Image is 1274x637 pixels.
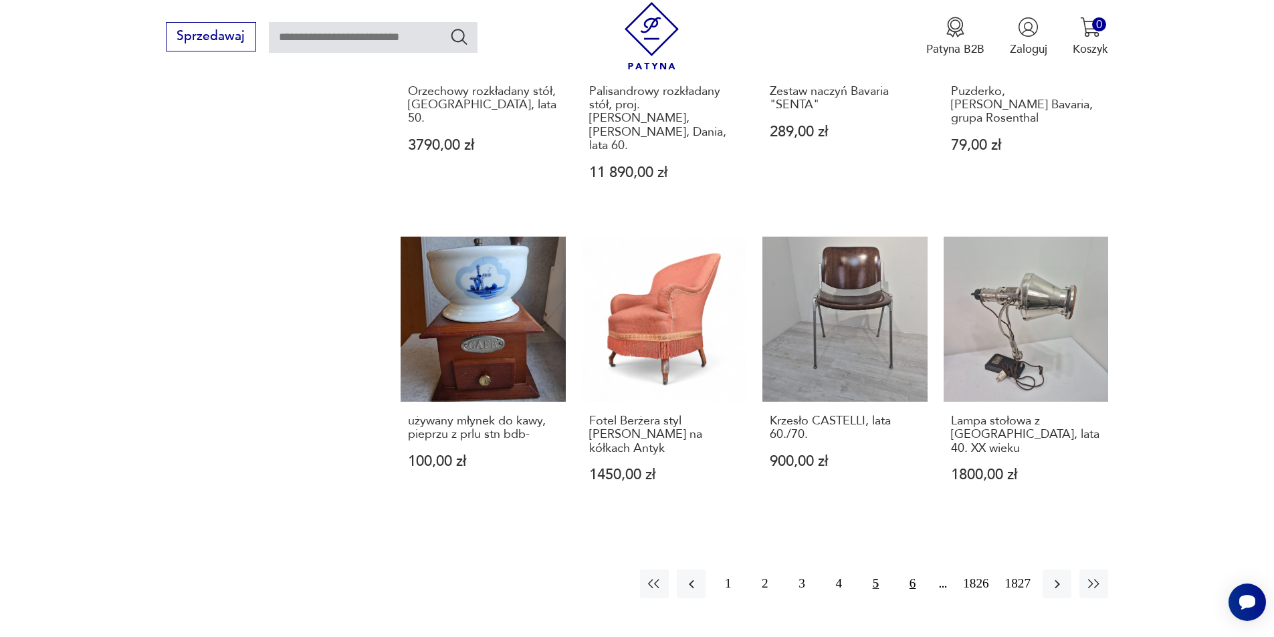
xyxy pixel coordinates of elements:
[589,85,740,153] h3: Palisandrowy rozkładany stół, proj. [PERSON_NAME], [PERSON_NAME], Dania, lata 60.
[714,569,742,598] button: 1
[770,125,920,139] p: 289,00 zł
[408,414,558,442] h3: używany młynek do kawy, pieprzu z prlu stn bdb-
[1073,41,1108,57] p: Koszyk
[166,22,256,51] button: Sprzedawaj
[951,468,1101,482] p: 1800,00 zł
[408,455,558,469] p: 100,00 zł
[408,138,558,152] p: 3790,00 zł
[898,569,927,598] button: 6
[449,27,469,46] button: Szukaj
[926,17,984,57] a: Ikona medaluPatyna B2B
[582,237,747,513] a: Fotel Berżera styl Ludwikowski na kółkach AntykFotel Berżera styl [PERSON_NAME] na kółkach Antyk1...
[861,569,890,598] button: 5
[1001,569,1035,598] button: 1827
[1010,17,1047,57] button: Zaloguj
[770,85,920,112] h3: Zestaw naczyń Bavaria "SENTA"
[750,569,779,598] button: 2
[951,138,1101,152] p: 79,00 zł
[951,414,1101,455] h3: Lampa stołowa z [GEOGRAPHIC_DATA], lata 40. XX wieku
[408,85,558,126] h3: Orzechowy rozkładany stół, [GEOGRAPHIC_DATA], lata 50.
[825,569,853,598] button: 4
[589,414,740,455] h3: Fotel Berżera styl [PERSON_NAME] na kółkach Antyk
[1092,17,1106,31] div: 0
[951,85,1101,126] h3: Puzderko, [PERSON_NAME] Bavaria, grupa Rosenthal
[618,2,685,70] img: Patyna - sklep z meblami i dekoracjami vintage
[945,17,966,37] img: Ikona medalu
[166,32,256,43] a: Sprzedawaj
[401,237,566,513] a: używany młynek do kawy, pieprzu z prlu stn bdb-używany młynek do kawy, pieprzu z prlu stn bdb-100...
[1018,17,1039,37] img: Ikonka użytkownika
[589,166,740,180] p: 11 890,00 zł
[770,455,920,469] p: 900,00 zł
[1073,17,1108,57] button: 0Koszyk
[1010,41,1047,57] p: Zaloguj
[926,17,984,57] button: Patyna B2B
[1229,584,1266,621] iframe: Smartsupp widget button
[762,237,928,513] a: Krzesło CASTELLI, lata 60./70.Krzesło CASTELLI, lata 60./70.900,00 zł
[589,468,740,482] p: 1450,00 zł
[1080,17,1101,37] img: Ikona koszyka
[787,569,816,598] button: 3
[959,569,992,598] button: 1826
[770,414,920,442] h3: Krzesło CASTELLI, lata 60./70.
[926,41,984,57] p: Patyna B2B
[944,237,1109,513] a: Lampa stołowa z Hanau, lata 40. XX wiekuLampa stołowa z [GEOGRAPHIC_DATA], lata 40. XX wieku1800,...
